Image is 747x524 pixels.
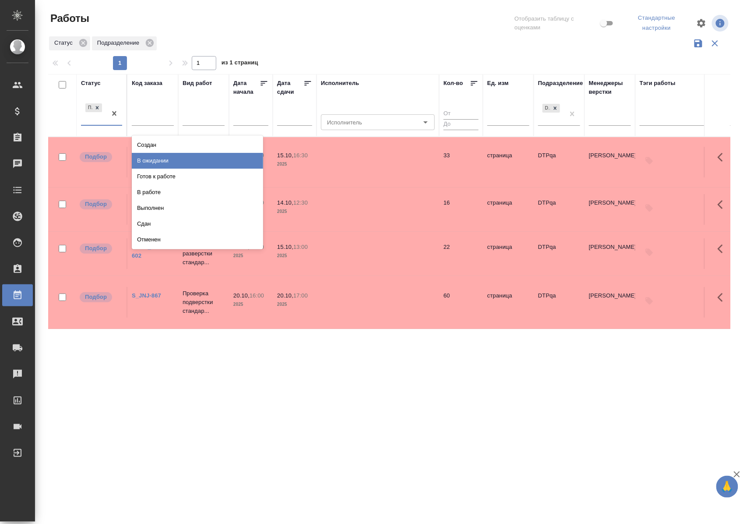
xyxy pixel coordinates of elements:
p: Подбор [85,244,107,253]
div: Исполнитель [321,79,359,88]
td: DTPqa [534,238,585,269]
td: 33 [439,147,483,177]
p: 2025 [277,160,312,169]
p: 20.10, [277,292,293,299]
a: S_JNJ-867 [132,292,161,299]
div: Статус [81,79,101,88]
button: Сохранить фильтры [690,35,707,52]
span: Отобразить таблицу с оценками [514,14,598,32]
button: Здесь прячутся важные кнопки [712,238,733,259]
p: Подбор [85,152,107,161]
p: [PERSON_NAME] [589,243,631,251]
div: Кол-во [444,79,463,88]
p: 15.10, [277,244,293,250]
div: Вид работ [183,79,212,88]
p: 15.10, [277,152,293,159]
div: Можно подбирать исполнителей [79,243,122,255]
div: Можно подбирать исполнителей [79,291,122,303]
div: Можно подбирать исполнителей [79,198,122,210]
span: Настроить таблицу [691,13,712,34]
div: Отменен [132,232,263,248]
div: Готов к работе [132,169,263,184]
p: 17:00 [293,292,308,299]
p: [PERSON_NAME] [589,198,631,207]
button: Здесь прячутся важные кнопки [712,287,733,308]
p: 14.10, [277,199,293,206]
button: Open [419,116,432,128]
td: страница [483,194,534,225]
td: страница [483,147,534,177]
button: Добавить тэги [640,198,659,218]
div: Код заказа [132,79,162,88]
div: Дата начала [233,79,260,96]
button: Сбросить фильтры [707,35,723,52]
span: 🙏 [720,478,735,496]
td: страница [483,238,534,269]
p: 13:00 [293,244,308,250]
button: Добавить тэги [640,243,659,262]
td: DTPqa [534,194,585,225]
button: Здесь прячутся важные кнопки [712,194,733,215]
div: Сдан [132,216,263,232]
button: Добавить тэги [640,291,659,311]
div: DTPqa [542,103,561,114]
p: Проверка подверстки стандар... [183,289,225,315]
button: Добавить тэги [640,151,659,170]
p: 2025 [277,300,312,309]
td: 16 [439,194,483,225]
p: 20.10, [233,292,250,299]
span: Посмотреть информацию [712,15,730,32]
p: Подбор [85,293,107,301]
input: От [444,109,479,120]
div: Менеджеры верстки [589,79,631,96]
p: 16:00 [250,292,264,299]
div: split button [623,11,691,35]
div: В ожидании [132,153,263,169]
div: Можно подбирать исполнителей [79,151,122,163]
td: 22 [439,238,483,269]
p: Проверка разверстки стандар... [183,241,225,267]
td: DTPqa [534,147,585,177]
div: Подразделение [538,79,583,88]
td: DTPqa [534,287,585,318]
div: Тэги работы [640,79,676,88]
div: Статус [49,36,90,50]
div: Ед. изм [487,79,509,88]
td: 60 [439,287,483,318]
p: Статус [54,39,76,47]
button: Здесь прячутся важные кнопки [712,147,733,168]
p: 16:30 [293,152,308,159]
p: 2025 [277,207,312,216]
div: Подбор [85,103,92,113]
p: 2025 [277,251,312,260]
p: 2025 [233,300,268,309]
div: Дата сдачи [277,79,303,96]
div: Создан [132,137,263,153]
span: из 1 страниц [222,57,258,70]
button: 🙏 [716,476,738,498]
div: Выполнен [132,200,263,216]
p: Подразделение [97,39,142,47]
div: Подразделение [92,36,157,50]
div: DTPqa [543,104,550,113]
div: В работе [132,184,263,200]
p: 12:30 [293,199,308,206]
span: Работы [48,11,89,25]
p: 2025 [233,251,268,260]
p: [PERSON_NAME] [589,291,631,300]
input: До [444,119,479,130]
p: [PERSON_NAME] [589,151,631,160]
td: страница [483,287,534,318]
p: Подбор [85,200,107,209]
